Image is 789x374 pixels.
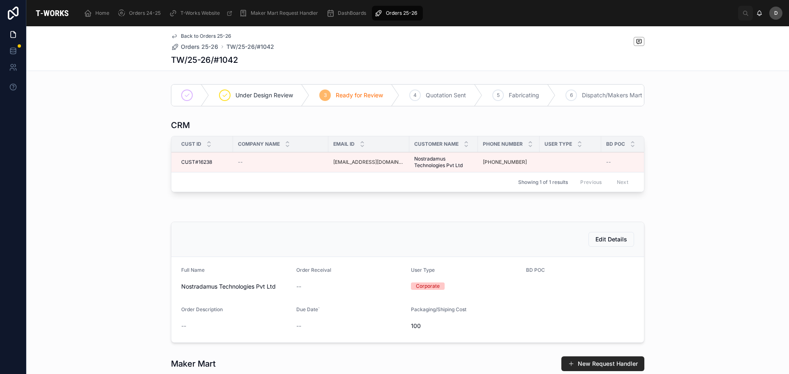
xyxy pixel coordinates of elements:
[251,10,318,16] span: Maker Mart Request Handler
[33,7,72,20] img: App logo
[606,141,625,147] span: BD POC
[483,159,527,165] a: [PHONE_NUMBER]
[411,267,435,273] span: User Type
[416,282,440,290] div: Corporate
[509,91,539,99] span: Fabricating
[238,141,280,147] span: Company Name
[333,141,355,147] span: Email ID
[171,43,218,51] a: Orders 25-26
[78,4,738,22] div: scrollable content
[411,322,519,330] span: 100
[518,179,568,186] span: Showing 1 of 1 results
[237,6,324,21] a: Maker Mart Request Handler
[544,141,572,147] span: User Type
[588,232,634,247] button: Edit Details
[171,54,238,66] h1: TW/25-26/#1042
[181,159,212,165] span: CUST#16238
[414,156,473,169] span: Nostradamus Technologies Pvt Ltd
[181,267,205,273] span: Full Name
[171,33,231,39] a: Back to Orders 25-26
[411,306,466,312] span: Packaging/Shiping Cost
[296,267,331,273] span: Order Receival
[606,159,611,165] span: --
[413,92,417,99] span: 4
[582,91,642,99] span: Dispatch/Makers Mart
[324,92,327,99] span: 3
[129,10,161,16] span: Orders 24-25
[181,322,186,330] span: --
[324,6,372,21] a: DashBoards
[238,159,243,165] span: --
[296,306,320,312] span: Due Date`
[181,141,201,147] span: Cust ID
[595,235,627,243] span: Edit Details
[171,358,216,369] h1: Maker Mart
[296,282,301,291] span: --
[180,10,220,16] span: T-Works Website
[181,306,223,312] span: Order Description
[338,10,366,16] span: DashBoards
[181,33,231,39] span: Back to Orders 25-26
[483,141,523,147] span: Phone Number
[570,92,573,99] span: 6
[336,91,383,99] span: Ready for Review
[226,43,274,51] a: TW/25-26/#1042
[296,322,301,330] span: --
[497,92,500,99] span: 5
[333,159,404,165] a: [EMAIL_ADDRESS][DOMAIN_NAME]
[181,43,218,51] span: Orders 25-26
[235,91,293,99] span: Under Design Review
[166,6,237,21] a: T-Works Website
[414,141,459,147] span: Customer Name
[95,10,109,16] span: Home
[171,119,190,131] h1: CRM
[386,10,417,16] span: Orders 25-26
[81,6,115,21] a: Home
[774,10,778,16] span: D
[561,356,644,371] button: New Request Handler
[526,267,545,273] span: BD POC
[372,6,423,21] a: Orders 25-26
[181,282,290,291] span: Nostradamus Technologies Pvt Ltd
[115,6,166,21] a: Orders 24-25
[426,91,466,99] span: Quotation Sent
